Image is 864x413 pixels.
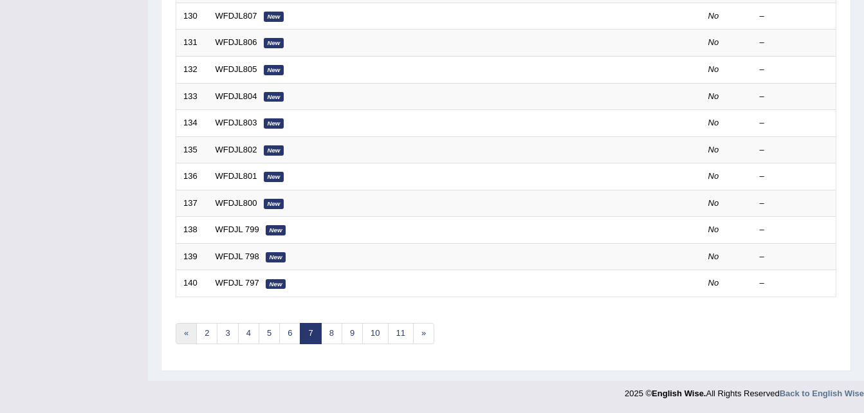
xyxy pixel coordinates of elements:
[176,217,208,244] td: 138
[216,225,259,234] a: WFDJL 799
[362,323,388,344] a: 10
[264,199,284,209] em: New
[388,323,414,344] a: 11
[708,37,719,47] em: No
[259,323,280,344] a: 5
[264,172,284,182] em: New
[176,110,208,137] td: 134
[708,64,719,74] em: No
[266,225,286,235] em: New
[760,251,829,263] div: –
[760,277,829,289] div: –
[760,37,829,49] div: –
[708,145,719,154] em: No
[625,381,864,399] div: 2025 © All Rights Reserved
[176,243,208,270] td: 139
[217,323,238,344] a: 3
[264,145,284,156] em: New
[176,136,208,163] td: 135
[196,323,217,344] a: 2
[708,225,719,234] em: No
[176,163,208,190] td: 136
[216,118,257,127] a: WFDJL803
[708,118,719,127] em: No
[760,117,829,129] div: –
[321,323,342,344] a: 8
[760,224,829,236] div: –
[216,37,257,47] a: WFDJL806
[708,91,719,101] em: No
[216,145,257,154] a: WFDJL802
[300,323,321,344] a: 7
[708,198,719,208] em: No
[176,270,208,297] td: 140
[708,171,719,181] em: No
[760,144,829,156] div: –
[216,11,257,21] a: WFDJL807
[760,170,829,183] div: –
[176,30,208,57] td: 131
[216,91,257,101] a: WFDJL804
[708,278,719,288] em: No
[264,65,284,75] em: New
[264,12,284,22] em: New
[216,252,259,261] a: WFDJL 798
[760,91,829,103] div: –
[176,3,208,30] td: 130
[760,10,829,23] div: –
[264,118,284,129] em: New
[342,323,363,344] a: 9
[279,323,300,344] a: 6
[760,64,829,76] div: –
[760,197,829,210] div: –
[264,38,284,48] em: New
[708,252,719,261] em: No
[780,389,864,398] a: Back to English Wise
[176,190,208,217] td: 137
[652,389,706,398] strong: English Wise.
[216,171,257,181] a: WFDJL801
[176,323,197,344] a: «
[216,64,257,74] a: WFDJL805
[216,278,259,288] a: WFDJL 797
[176,56,208,83] td: 132
[176,83,208,110] td: 133
[266,279,286,289] em: New
[264,92,284,102] em: New
[708,11,719,21] em: No
[216,198,257,208] a: WFDJL800
[266,252,286,262] em: New
[413,323,434,344] a: »
[238,323,259,344] a: 4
